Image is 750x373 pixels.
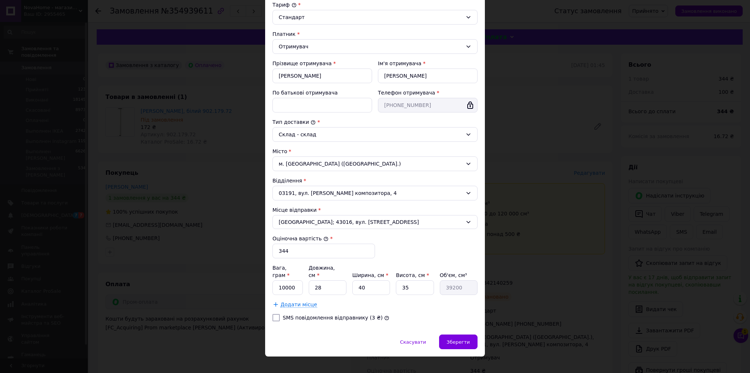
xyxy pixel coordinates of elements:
label: Вага, грам [272,265,290,278]
div: Склад - склад [279,130,463,139]
label: Висота, см [396,272,429,278]
div: Місце відправки [272,206,478,214]
span: Скасувати [400,339,426,345]
span: Зберегти [447,339,470,345]
label: Довжина, см [309,265,335,278]
div: м. [GEOGRAPHIC_DATA] ([GEOGRAPHIC_DATA].) [272,156,478,171]
div: Отримувач [279,43,463,51]
label: Ім'я отримувача [378,60,422,66]
div: Тип доставки [272,118,478,126]
span: Додати місце [281,302,317,308]
div: Місто [272,148,478,155]
label: Ширина, см [352,272,388,278]
label: Оціночна вартість [272,236,328,241]
div: 03191, вул. [PERSON_NAME] композитора, 4 [272,186,478,200]
label: SMS повідомлення відправнику (3 ₴) [283,315,383,321]
div: Платник [272,30,478,38]
div: Об'єм, см³ [440,272,478,279]
div: Відділення [272,177,478,184]
div: Стандарт [279,13,463,21]
label: Телефон отримувача [378,90,435,96]
span: [GEOGRAPHIC_DATA]; 43016, вул. [STREET_ADDRESS] [279,218,463,226]
label: Прізвище отримувача [272,60,332,66]
input: +380 [378,98,478,112]
label: По батькові отримувача [272,90,338,96]
div: Тариф [272,1,478,8]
